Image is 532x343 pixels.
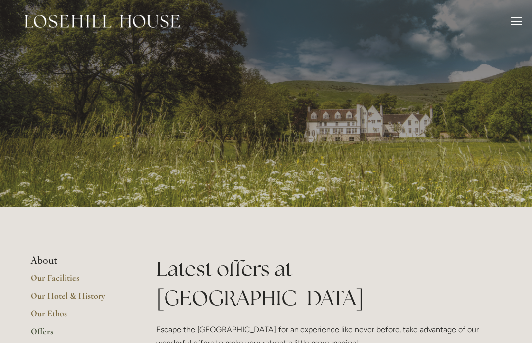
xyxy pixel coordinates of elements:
[156,254,501,312] h1: Latest offers at [GEOGRAPHIC_DATA]
[31,308,125,326] a: Our Ethos
[31,254,125,267] li: About
[31,290,125,308] a: Our Hotel & History
[31,273,125,290] a: Our Facilities
[25,15,180,28] img: Losehill House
